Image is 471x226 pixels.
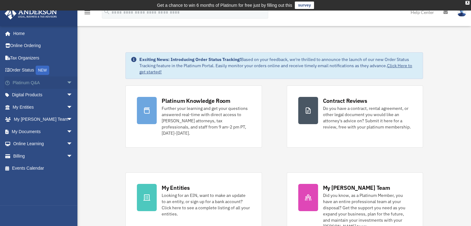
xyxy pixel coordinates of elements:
i: search [103,8,110,15]
div: My Entities [162,184,190,192]
span: arrow_drop_down [67,138,79,150]
a: Platinum Knowledge Room Further your learning and get your questions answered real-time with dire... [125,85,262,148]
span: arrow_drop_down [67,101,79,114]
div: My [PERSON_NAME] Team [323,184,390,192]
a: survey [295,2,314,9]
a: My Documentsarrow_drop_down [4,125,82,138]
a: Events Calendar [4,162,82,175]
div: Further your learning and get your questions answered real-time with direct access to [PERSON_NAM... [162,105,250,136]
i: menu [84,9,91,16]
a: Tax Organizers [4,52,82,64]
strong: Exciting News: Introducing Order Status Tracking! [139,57,241,62]
a: Digital Productsarrow_drop_down [4,89,82,101]
div: Contract Reviews [323,97,367,105]
a: Billingarrow_drop_down [4,150,82,162]
img: User Pic [457,8,466,17]
a: Platinum Q&Aarrow_drop_down [4,76,82,89]
img: Anderson Advisors Platinum Portal [3,7,59,20]
a: Click Here to get started! [139,63,412,75]
a: Order StatusNEW [4,64,82,77]
a: My [PERSON_NAME] Teamarrow_drop_down [4,113,82,126]
span: arrow_drop_down [67,89,79,102]
a: Online Learningarrow_drop_down [4,138,82,150]
a: Contract Reviews Do you have a contract, rental agreement, or other legal document you would like... [287,85,423,148]
div: Get a chance to win 6 months of Platinum for free just by filling out this [157,2,292,9]
span: arrow_drop_down [67,125,79,138]
span: arrow_drop_down [67,113,79,126]
div: Looking for an EIN, want to make an update to an entity, or sign up for a bank account? Click her... [162,192,250,217]
a: My Entitiesarrow_drop_down [4,101,82,113]
div: NEW [36,66,49,75]
a: menu [84,11,91,16]
a: Home [4,27,79,40]
div: close [465,1,469,5]
div: Based on your feedback, we're thrilled to announce the launch of our new Order Status Tracking fe... [139,56,418,75]
div: Platinum Knowledge Room [162,97,230,105]
div: Do you have a contract, rental agreement, or other legal document you would like an attorney's ad... [323,105,412,130]
span: arrow_drop_down [67,150,79,163]
span: arrow_drop_down [67,76,79,89]
a: Online Ordering [4,40,82,52]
